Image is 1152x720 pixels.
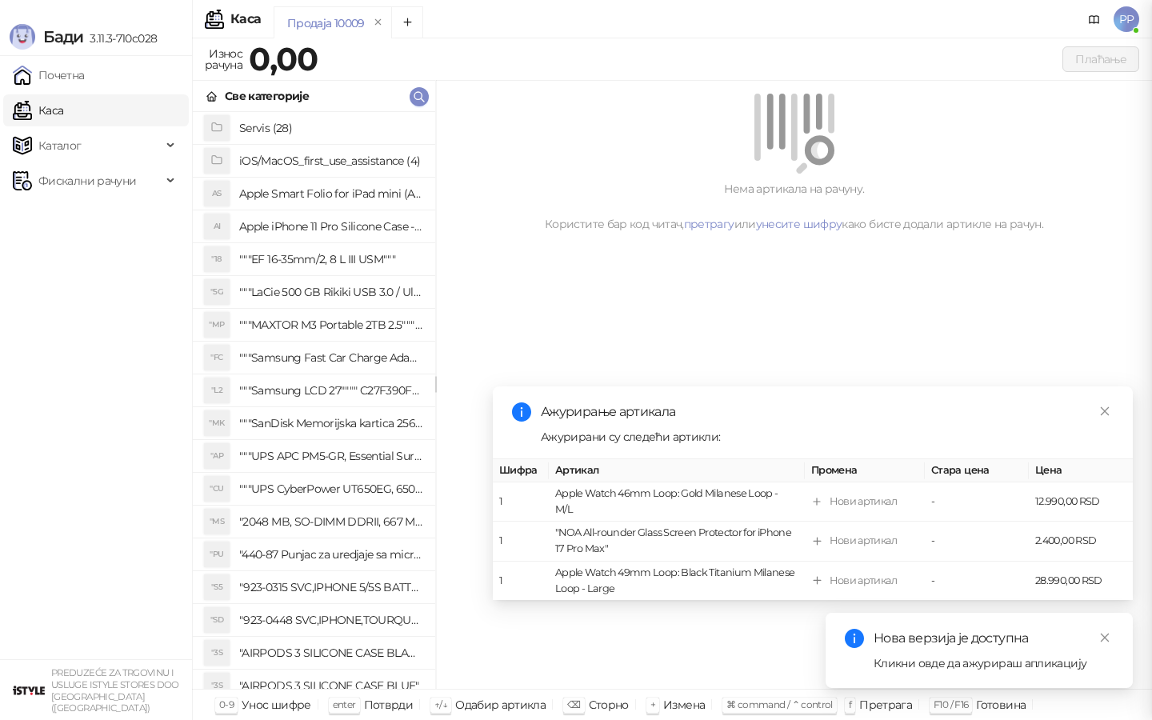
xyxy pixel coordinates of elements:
td: - [925,562,1029,601]
td: Apple Watch 49mm Loop: Black Titanium Milanese Loop - Large [549,562,805,601]
div: Ажурирани су следећи артикли: [541,428,1114,446]
div: Ажурирање артикала [541,402,1114,422]
th: Шифра [493,459,549,482]
span: close [1099,406,1110,417]
td: 1 [493,522,549,561]
span: info-circle [512,402,531,422]
span: close [1099,632,1110,643]
td: "NOA All-rounder Glass Screen Protector for iPhone 17 Pro Max" [549,522,805,561]
th: Цена [1029,459,1133,482]
th: Промена [805,459,925,482]
td: 1 [493,562,549,601]
td: 1 [493,482,549,522]
div: Нови артикал [830,494,897,510]
td: - [925,522,1029,561]
th: Стара цена [925,459,1029,482]
div: Нови артикал [830,573,897,589]
a: Close [1096,402,1114,420]
th: Артикал [549,459,805,482]
a: Close [1096,629,1114,646]
span: info-circle [845,629,864,648]
td: Apple Watch 46mm Loop: Gold Milanese Loop - M/L [549,482,805,522]
div: Нова верзија је доступна [874,629,1114,648]
div: Нови артикал [830,533,897,549]
div: Кликни овде да ажурираш апликацију [874,654,1114,672]
td: - [925,482,1029,522]
td: 2.400,00 RSD [1029,522,1133,561]
td: 12.990,00 RSD [1029,482,1133,522]
td: 28.990,00 RSD [1029,562,1133,601]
